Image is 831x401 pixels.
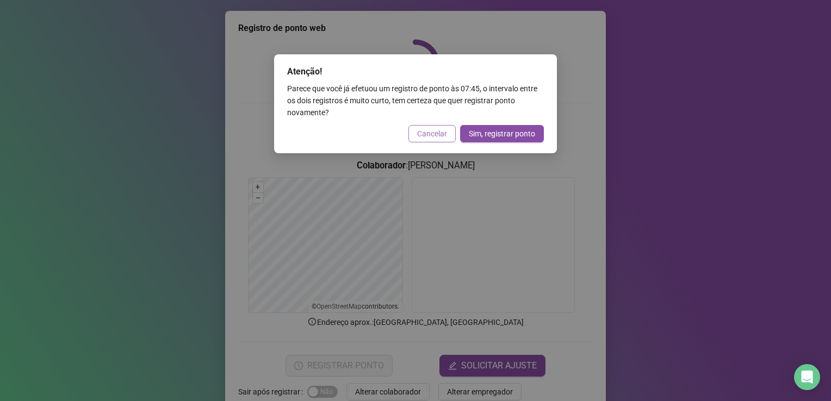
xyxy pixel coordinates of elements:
span: Cancelar [417,128,447,140]
span: Sim, registrar ponto [469,128,535,140]
div: Open Intercom Messenger [794,364,820,390]
div: Atenção! [287,65,544,78]
div: Parece que você já efetuou um registro de ponto às 07:45 , o intervalo entre os dois registros é ... [287,83,544,118]
button: Cancelar [408,125,456,142]
button: Sim, registrar ponto [460,125,544,142]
